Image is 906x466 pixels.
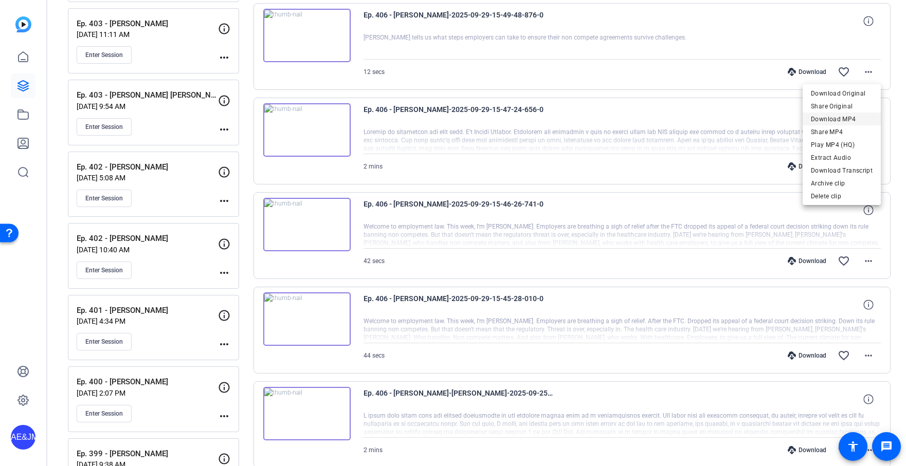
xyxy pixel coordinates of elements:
span: Share MP4 [811,126,873,138]
span: Download MP4 [811,113,873,125]
span: Share Original [811,100,873,113]
span: Delete clip [811,190,873,202]
span: Play MP4 (HQ) [811,139,873,151]
span: Download Original [811,87,873,100]
span: Download Transcript [811,164,873,177]
span: Extract Audio [811,152,873,164]
span: Archive clip [811,177,873,190]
